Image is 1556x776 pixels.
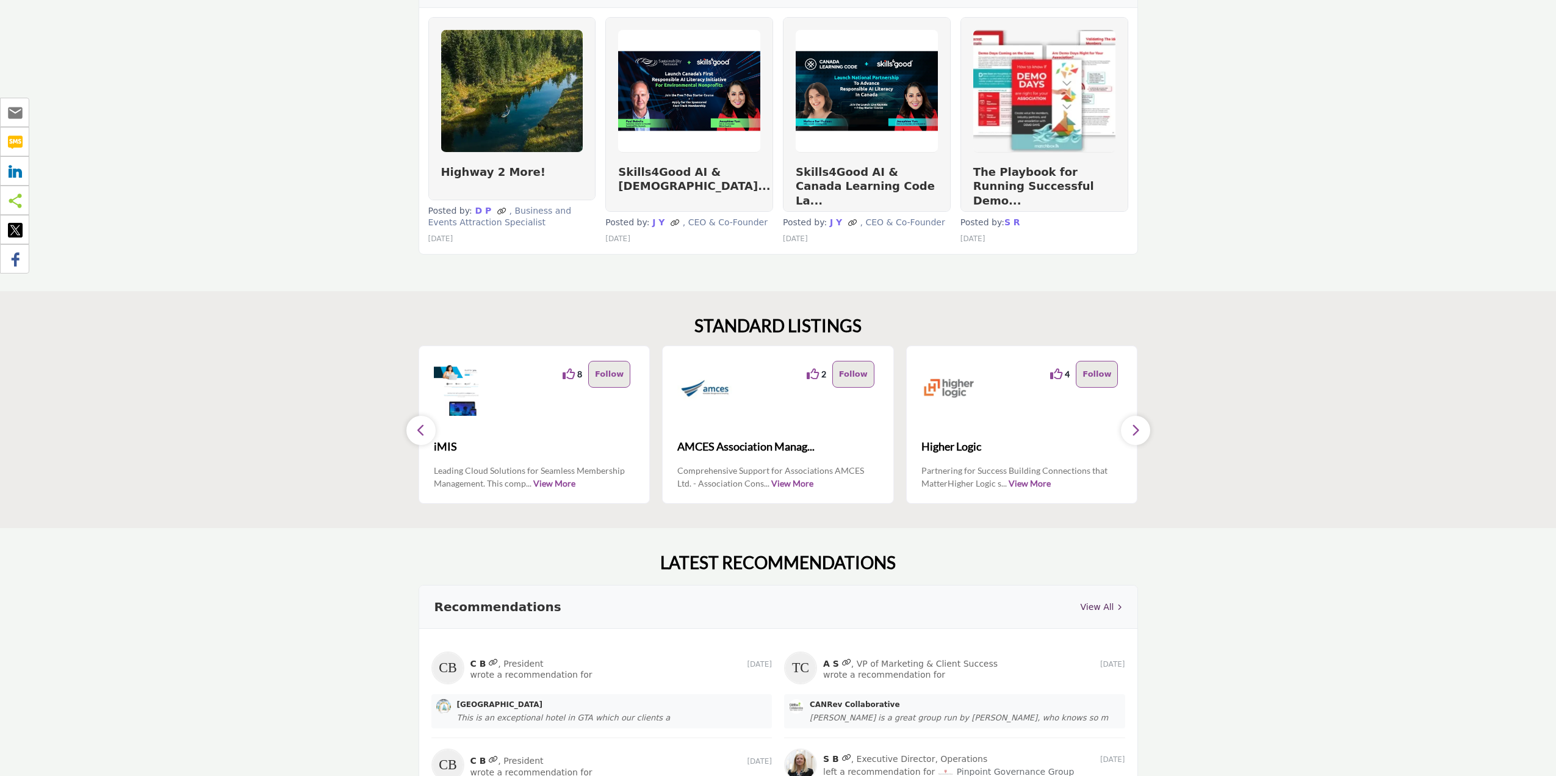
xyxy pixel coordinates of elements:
[434,598,561,616] h3: Recommendations
[921,361,976,416] img: Higher Logic
[764,478,769,488] span: ...
[810,699,1120,710] a: CANRev Collaborative
[784,651,817,684] img: A S
[526,478,531,488] span: ...
[783,217,951,229] p: Posted by:
[1001,478,1007,488] span: ...
[832,361,874,388] button: Follow
[470,756,486,766] a: C B
[605,217,773,229] p: Posted by:
[457,713,768,723] div: This is an exceptional hotel in GTA which our clients a
[428,234,453,243] span: [DATE]
[823,754,839,764] a: S B
[677,438,879,455] span: AMCES Association Manag...
[839,367,868,382] p: Follow
[1076,361,1118,388] button: Follow
[823,670,945,680] span: wrote a recommendation for
[428,206,572,228] span: , Business and Events Attraction Specialist
[441,30,583,152] img: Highway 2 More!
[605,234,630,243] span: [DATE]
[973,165,1094,207] a: The Playbook for Running Successful Demo...
[475,206,492,216] strong: D P
[1004,217,1020,227] strong: S R
[618,30,760,152] img: Skills4Good AI & Sustainability Network...
[810,713,1120,723] div: [PERSON_NAME] is a great group run by [PERSON_NAME], who knows so m
[470,670,593,680] span: wrote a recommendation for
[472,206,495,216] a: D P
[618,165,770,192] a: Skills4Good AI & [DEMOGRAPHIC_DATA]...
[796,30,938,152] img: Skills4Good AI & Canada Learning Code La...
[498,658,543,670] span: , President
[470,659,486,669] a: C B
[683,217,768,227] span: , CEO & Co-Founder
[498,755,543,767] span: , President
[796,165,935,207] a: Skills4Good AI & Canada Learning Code La...
[783,234,808,243] span: [DATE]
[677,464,879,488] p: Comprehensive Support for Associations AMCES Ltd. - Association Cons
[851,753,988,765] span: , Executive Director, Operations
[789,699,804,714] img: CANRev Collaborative
[960,217,1128,229] p: Posted by:
[533,478,575,488] a: View More
[649,217,668,227] a: J Y
[1080,601,1122,614] a: View All
[1009,478,1051,488] a: View More
[823,659,839,669] a: A S
[921,464,1123,488] p: Partnering for Success Building Connections that MatterHigher Logic s
[577,368,582,380] span: 8
[851,658,998,670] span: , VP of Marketing & Client Success
[1100,660,1125,669] span: [DATE]
[747,660,772,669] span: [DATE]
[677,430,879,463] b: AMCES Association Management & Consulting
[1100,755,1125,764] span: [DATE]
[595,367,624,382] p: Follow
[434,361,489,416] img: iMIS
[441,165,546,178] a: Highway 2 More!
[821,368,826,380] span: 2
[677,361,732,416] img: AMCES Association Management & Consulting
[827,217,845,227] a: J Y
[588,361,630,388] button: Follow
[830,217,842,227] strong: J Y
[771,478,813,488] a: View More
[747,757,772,766] span: [DATE]
[960,234,985,243] span: [DATE]
[677,430,879,463] a: AMCES Association Manag...
[428,205,596,229] p: Posted by:
[434,464,635,488] p: Leading Cloud Solutions for Seamless Membership Management. This comp
[1082,367,1111,382] p: Follow
[660,553,896,573] h2: LATEST RECOMMENDATIONS
[652,217,665,227] strong: J Y
[973,30,1115,152] img: The Playbook for Running Successful Demo...
[431,651,464,684] img: C B
[860,217,945,227] span: , CEO & Co-Founder
[921,430,1123,463] a: Higher Logic
[434,438,635,455] span: iMIS
[694,316,862,336] h2: STANDARD LISTINGS
[921,438,1123,455] span: Higher Logic
[1065,368,1070,380] span: 4
[457,699,768,710] a: [GEOGRAPHIC_DATA]
[436,699,451,714] img: Hotel X Toronto
[434,430,635,463] a: iMIS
